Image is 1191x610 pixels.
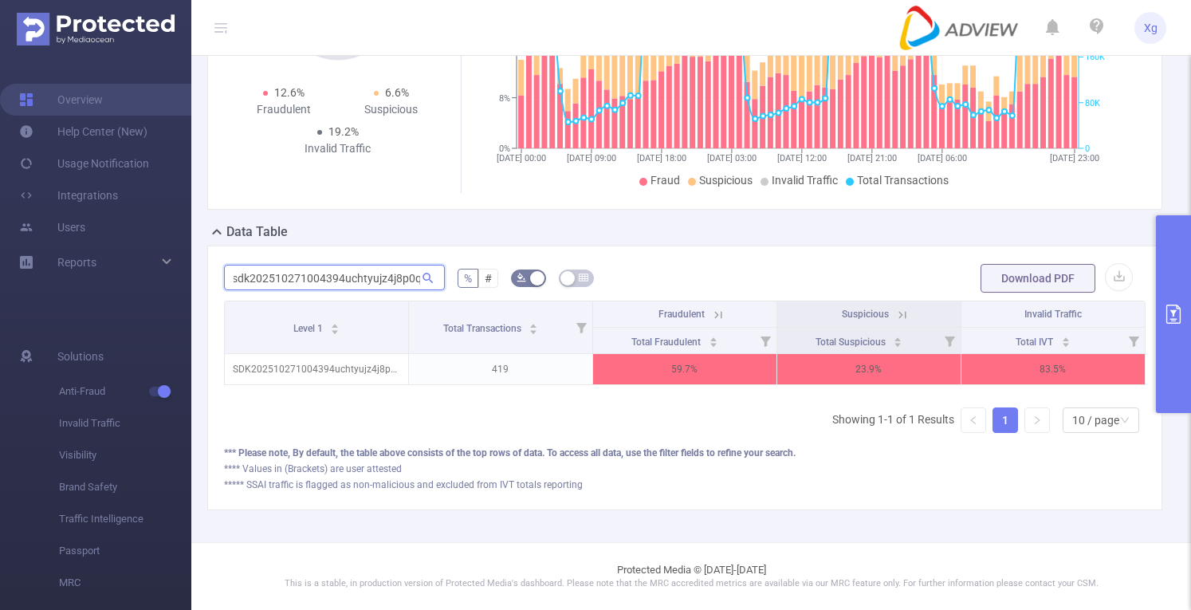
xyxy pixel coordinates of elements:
span: Brand Safety [59,471,191,503]
h2: Data Table [226,222,288,242]
i: Filter menu [570,301,592,353]
tspan: 80K [1085,98,1100,108]
i: icon: caret-up [1061,335,1070,340]
a: 1 [993,408,1017,432]
i: icon: caret-down [1061,340,1070,345]
i: icon: caret-up [894,335,902,340]
input: Search... [224,265,445,290]
p: 23.9% [777,354,961,384]
i: icon: caret-up [709,335,717,340]
span: Passport [59,535,191,567]
span: Invalid Traffic [1024,309,1082,320]
tspan: [DATE] 23:00 [1050,153,1099,163]
p: 83.5% [961,354,1145,384]
li: Showing 1-1 of 1 Results [832,407,954,433]
i: icon: right [1032,415,1042,425]
tspan: 0 [1085,144,1090,154]
a: Help Center (New) [19,116,147,148]
span: Total IVT [1016,336,1055,348]
a: Overview [19,84,103,116]
tspan: [DATE] 12:00 [777,153,827,163]
div: **** Values in (Brackets) are user attested [224,462,1146,476]
tspan: [DATE] 06:00 [918,153,967,163]
span: Total Fraudulent [631,336,703,348]
a: Reports [57,246,96,278]
tspan: 0% [499,144,510,154]
p: This is a stable, in production version of Protected Media's dashboard. Please note that the MRC ... [231,577,1151,591]
i: icon: down [1120,415,1130,427]
button: Download PDF [981,264,1095,293]
i: icon: caret-up [331,321,340,326]
span: Fraud [651,174,680,187]
span: Solutions [57,340,104,372]
footer: Protected Media © [DATE]-[DATE] [191,542,1191,610]
div: Sort [1061,335,1071,344]
tspan: [DATE] 18:00 [637,153,686,163]
li: 1 [992,407,1018,433]
tspan: 160K [1085,53,1105,63]
a: Users [19,211,85,243]
span: Reports [57,256,96,269]
tspan: [DATE] 21:00 [847,153,897,163]
span: Total Transactions [857,174,949,187]
i: icon: caret-up [529,321,538,326]
p: 59.7% [593,354,776,384]
tspan: [DATE] 00:00 [497,153,546,163]
i: Filter menu [938,328,961,353]
div: Sort [893,335,902,344]
span: Fraudulent [658,309,705,320]
span: Traffic Intelligence [59,503,191,535]
li: Previous Page [961,407,986,433]
p: SDK202510271004394uchtyujz4j8p0q [225,354,408,384]
span: 19.2% [328,125,359,138]
span: Xg [1144,12,1158,44]
i: icon: caret-down [894,340,902,345]
li: Next Page [1024,407,1050,433]
span: # [485,272,492,285]
span: Total Suspicious [816,336,888,348]
span: Visibility [59,439,191,471]
div: Suspicious [338,101,446,118]
span: % [464,272,472,285]
i: icon: caret-down [709,340,717,345]
span: Anti-Fraud [59,376,191,407]
span: 12.6% [274,86,305,99]
i: Filter menu [754,328,776,353]
div: *** Please note, By default, the table above consists of the top rows of data. To access all data... [224,446,1146,460]
i: icon: bg-colors [517,273,526,282]
a: Usage Notification [19,148,149,179]
span: Level 1 [293,323,325,334]
i: icon: caret-down [331,328,340,333]
p: 419 [409,354,592,384]
a: Integrations [19,179,118,211]
span: Total Transactions [443,323,524,334]
span: 6.6% [385,86,409,99]
i: icon: left [969,415,978,425]
div: Sort [709,335,718,344]
div: Fraudulent [230,101,338,118]
tspan: 8% [499,93,510,104]
div: Sort [330,321,340,331]
div: 10 / page [1072,408,1119,432]
span: MRC [59,567,191,599]
tspan: [DATE] 09:00 [567,153,616,163]
tspan: [DATE] 03:00 [707,153,757,163]
div: Invalid Traffic [284,140,391,157]
img: Protected Media [17,13,175,45]
i: Filter menu [1122,328,1145,353]
div: Sort [529,321,538,331]
i: icon: caret-down [529,328,538,333]
div: ***** SSAI traffic is flagged as non-malicious and excluded from IVT totals reporting [224,478,1146,492]
span: Suspicious [842,309,889,320]
span: Invalid Traffic [772,174,838,187]
span: Suspicious [699,174,753,187]
i: icon: table [579,273,588,282]
span: Invalid Traffic [59,407,191,439]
